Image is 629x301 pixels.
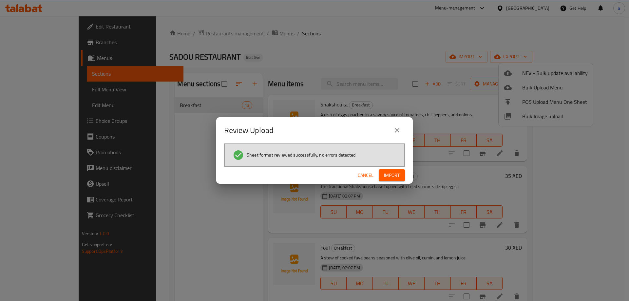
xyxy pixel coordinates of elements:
[389,122,405,138] button: close
[384,171,400,179] span: Import
[247,152,356,158] span: Sheet format reviewed successfully, no errors detected.
[379,169,405,181] button: Import
[355,169,376,181] button: Cancel
[224,125,274,136] h2: Review Upload
[358,171,373,179] span: Cancel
